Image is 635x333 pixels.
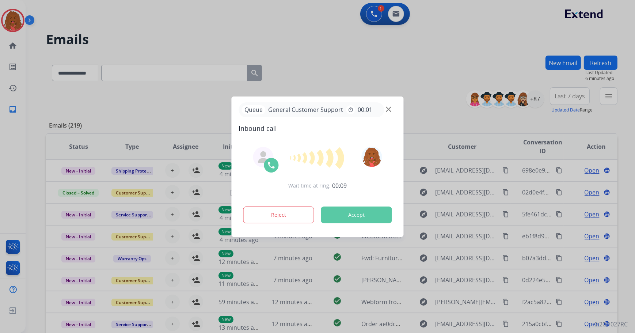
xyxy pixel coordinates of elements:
img: close-button [386,106,391,112]
span: 00:09 [332,181,347,190]
span: General Customer Support [266,105,346,114]
mat-icon: timer [348,107,354,113]
img: avatar [361,147,382,167]
span: 00:01 [358,105,373,114]
p: 0.20.1027RC [594,320,628,329]
img: agent-avatar [258,151,269,163]
button: Reject [243,207,314,223]
span: Wait time at ring: [288,182,331,189]
button: Accept [321,207,392,223]
p: Queue [242,105,266,114]
img: call-icon [267,161,276,170]
span: Inbound call [239,123,396,133]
